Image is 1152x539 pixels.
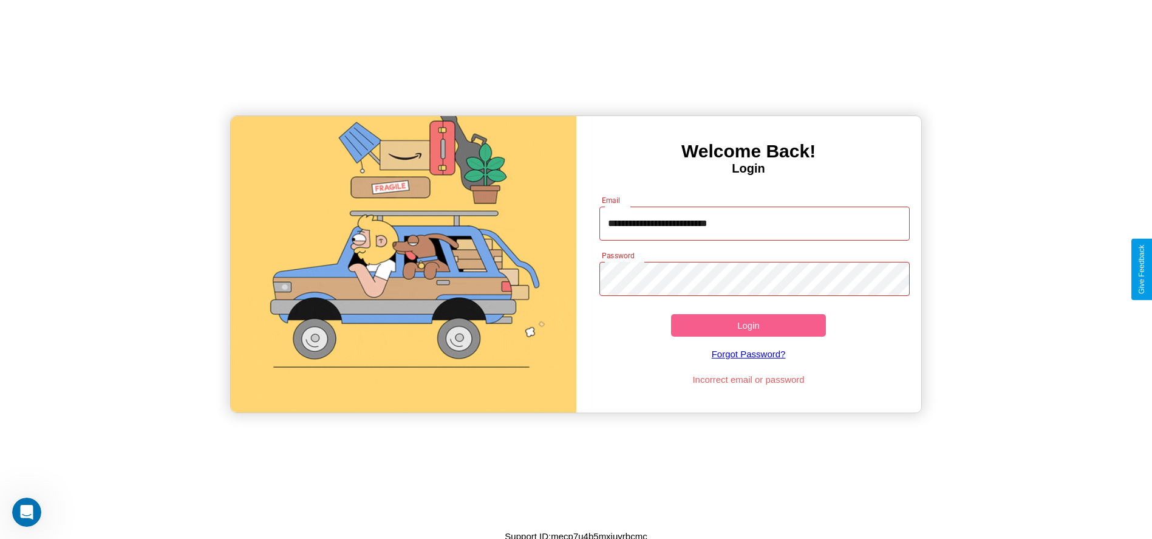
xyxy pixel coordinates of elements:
[231,116,576,413] img: gif
[593,371,904,388] p: Incorrect email or password
[593,337,904,371] a: Forgot Password?
[12,498,41,527] iframe: Intercom live chat
[576,141,921,162] h3: Welcome Back!
[576,162,921,176] h4: Login
[602,250,634,261] label: Password
[671,314,827,337] button: Login
[1137,245,1146,294] div: Give Feedback
[602,195,621,205] label: Email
